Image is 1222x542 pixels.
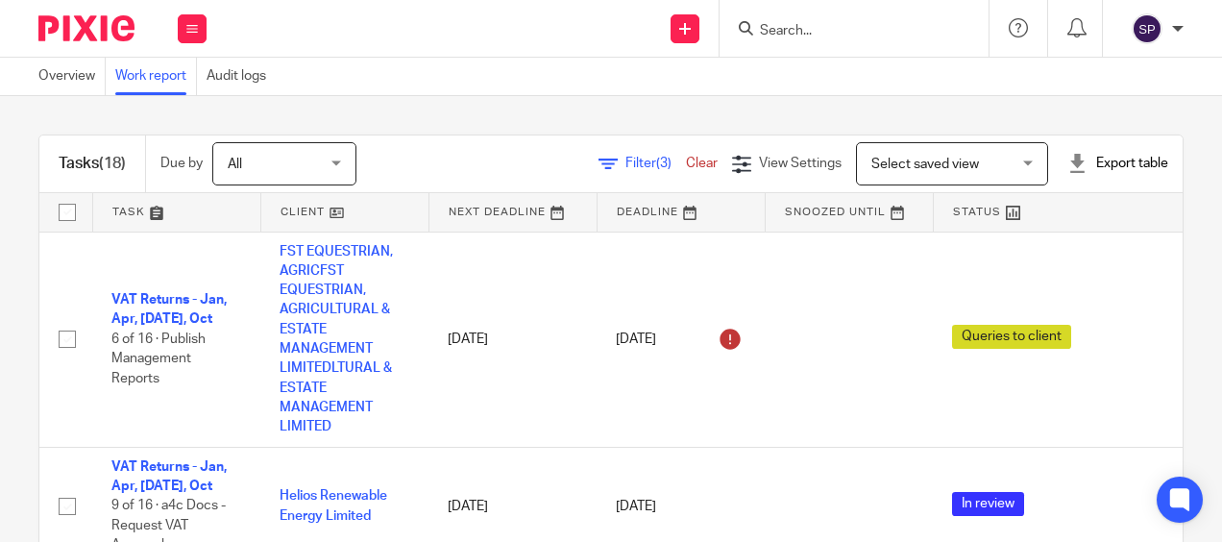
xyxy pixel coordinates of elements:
[280,489,387,522] a: Helios Renewable Energy Limited
[99,156,126,171] span: (18)
[428,232,597,447] td: [DATE]
[115,58,197,95] a: Work report
[686,157,718,170] a: Clear
[111,460,227,493] a: VAT Returns - Jan, Apr, [DATE], Oct
[280,245,393,434] a: FST EQUESTRIAN, AGRICFST EQUESTRIAN, AGRICULTURAL & ESTATE MANAGEMENT LIMITEDLTURAL & ESTATE MANA...
[758,23,931,40] input: Search
[160,154,203,173] p: Due by
[656,157,672,170] span: (3)
[207,58,276,95] a: Audit logs
[111,293,227,326] a: VAT Returns - Jan, Apr, [DATE], Oct
[952,325,1071,349] span: Queries to client
[952,492,1024,516] span: In review
[38,58,106,95] a: Overview
[1067,154,1168,173] div: Export table
[1132,13,1162,44] img: svg%3E
[616,324,745,355] div: [DATE]
[38,15,134,41] img: Pixie
[59,154,126,174] h1: Tasks
[111,333,206,385] span: 6 of 16 · Publish Management Reports
[616,497,745,516] div: [DATE]
[625,157,686,170] span: Filter
[759,157,842,170] span: View Settings
[228,158,242,171] span: All
[871,158,979,171] span: Select saved view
